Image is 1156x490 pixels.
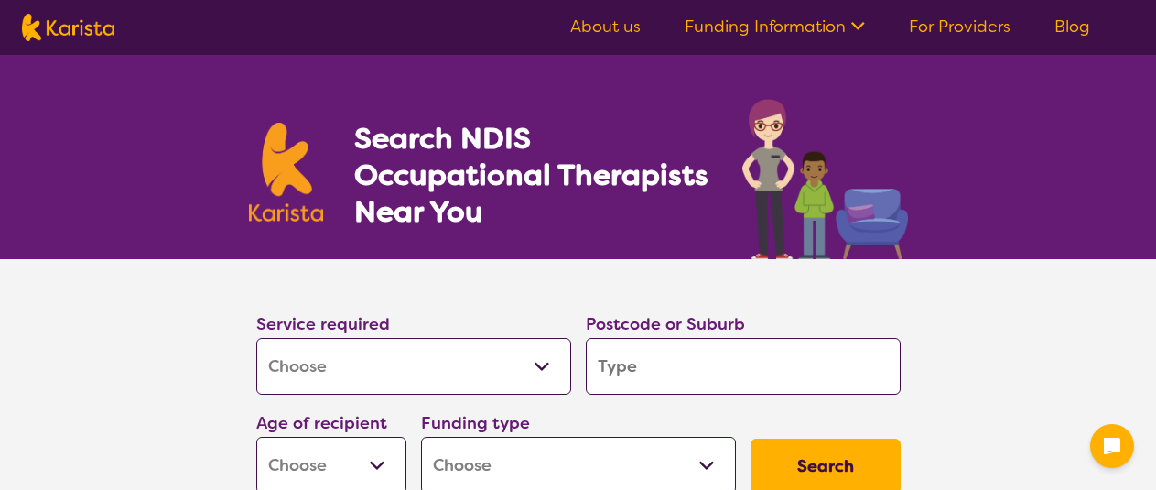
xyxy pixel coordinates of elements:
a: Funding Information [685,16,865,38]
label: Postcode or Suburb [586,313,745,335]
a: Blog [1054,16,1090,38]
h1: Search NDIS Occupational Therapists Near You [354,120,710,230]
a: For Providers [909,16,1010,38]
input: Type [586,338,901,395]
label: Funding type [421,412,530,434]
a: About us [570,16,641,38]
label: Age of recipient [256,412,387,434]
label: Service required [256,313,390,335]
img: occupational-therapy [742,99,908,259]
img: Karista logo [22,14,114,41]
img: Karista logo [249,123,324,222]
